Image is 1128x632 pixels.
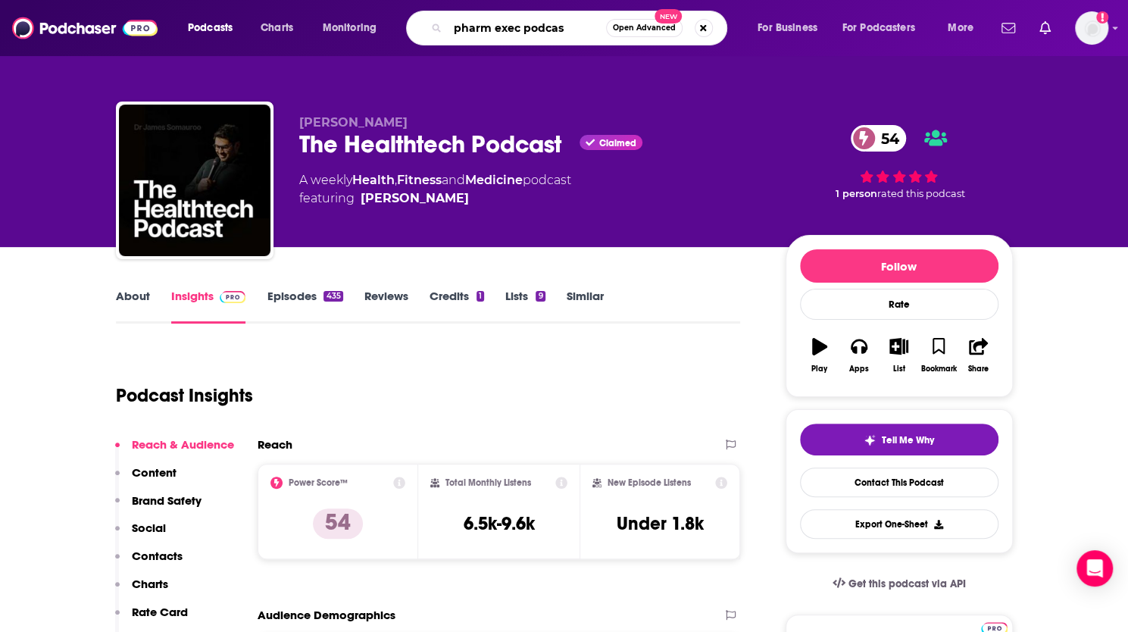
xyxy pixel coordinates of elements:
[849,364,869,374] div: Apps
[995,15,1021,41] a: Show notifications dropdown
[261,17,293,39] span: Charts
[1076,550,1113,587] div: Open Intercom Messenger
[811,364,827,374] div: Play
[866,125,907,152] span: 54
[833,16,937,40] button: open menu
[352,173,395,187] a: Health
[132,521,166,535] p: Social
[132,465,177,480] p: Content
[132,493,202,508] p: Brand Safety
[1075,11,1108,45] button: Show profile menu
[116,384,253,407] h1: Podcast Insights
[177,16,252,40] button: open menu
[420,11,742,45] div: Search podcasts, credits, & more...
[258,608,395,622] h2: Audience Demographics
[606,19,683,37] button: Open AdvancedNew
[448,16,606,40] input: Search podcasts, credits, & more...
[1075,11,1108,45] img: User Profile
[937,16,992,40] button: open menu
[115,465,177,493] button: Content
[299,115,408,130] span: [PERSON_NAME]
[505,289,545,324] a: Lists9
[800,424,998,455] button: tell me why sparkleTell Me Why
[919,328,958,383] button: Bookmark
[251,16,302,40] a: Charts
[877,188,965,199] span: rated this podcast
[948,17,973,39] span: More
[132,437,234,452] p: Reach & Audience
[323,17,377,39] span: Monitoring
[836,188,877,199] span: 1 person
[132,577,168,591] p: Charts
[958,328,998,383] button: Share
[442,173,465,187] span: and
[395,173,397,187] span: ,
[171,289,246,324] a: InsightsPodchaser Pro
[920,364,956,374] div: Bookmark
[800,328,839,383] button: Play
[312,16,396,40] button: open menu
[882,434,934,446] span: Tell Me Why
[536,291,545,302] div: 9
[1096,11,1108,23] svg: Add a profile image
[599,139,636,147] span: Claimed
[115,577,168,605] button: Charts
[617,512,704,535] h3: Under 1.8k
[465,173,523,187] a: Medicine
[800,468,998,497] a: Contact This Podcast
[12,14,158,42] img: Podchaser - Follow, Share and Rate Podcasts
[220,291,246,303] img: Podchaser Pro
[842,17,915,39] span: For Podcasters
[188,17,233,39] span: Podcasts
[299,189,571,208] span: featuring
[786,115,1013,209] div: 54 1 personrated this podcast
[800,289,998,320] div: Rate
[864,434,876,446] img: tell me why sparkle
[267,289,342,324] a: Episodes435
[323,291,342,302] div: 435
[477,291,484,302] div: 1
[115,493,202,521] button: Brand Safety
[463,512,534,535] h3: 6.5k-9.6k
[258,437,292,452] h2: Reach
[893,364,905,374] div: List
[1075,11,1108,45] span: Logged in as Tessarossi87
[361,189,469,208] a: Dr. James Somauroo
[313,508,363,539] p: 54
[848,577,965,590] span: Get this podcast via API
[567,289,604,324] a: Similar
[1033,15,1057,41] a: Show notifications dropdown
[430,289,484,324] a: Credits1
[851,125,907,152] a: 54
[758,17,817,39] span: For Business
[289,477,348,488] h2: Power Score™
[132,605,188,619] p: Rate Card
[655,9,682,23] span: New
[839,328,879,383] button: Apps
[115,437,234,465] button: Reach & Audience
[820,565,978,602] a: Get this podcast via API
[116,289,150,324] a: About
[445,477,531,488] h2: Total Monthly Listens
[968,364,989,374] div: Share
[299,171,571,208] div: A weekly podcast
[132,549,183,563] p: Contacts
[115,549,183,577] button: Contacts
[608,477,691,488] h2: New Episode Listens
[613,24,676,32] span: Open Advanced
[115,521,166,549] button: Social
[800,249,998,283] button: Follow
[397,173,442,187] a: Fitness
[364,289,408,324] a: Reviews
[119,105,270,256] img: The Healthtech Podcast
[747,16,836,40] button: open menu
[800,509,998,539] button: Export One-Sheet
[879,328,918,383] button: List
